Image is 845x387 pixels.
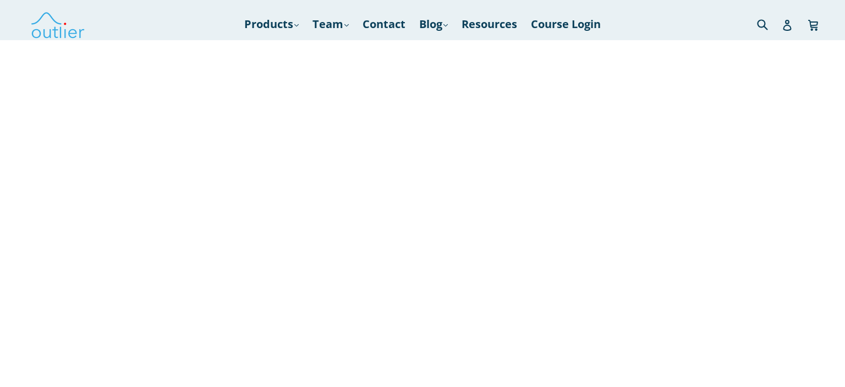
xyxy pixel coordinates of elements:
a: Resources [456,14,523,34]
a: Products [239,14,304,34]
a: Team [307,14,354,34]
a: Blog [414,14,453,34]
img: Outlier Linguistics [30,8,85,40]
a: Contact [357,14,411,34]
input: Search [754,13,784,35]
a: Course Login [525,14,606,34]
